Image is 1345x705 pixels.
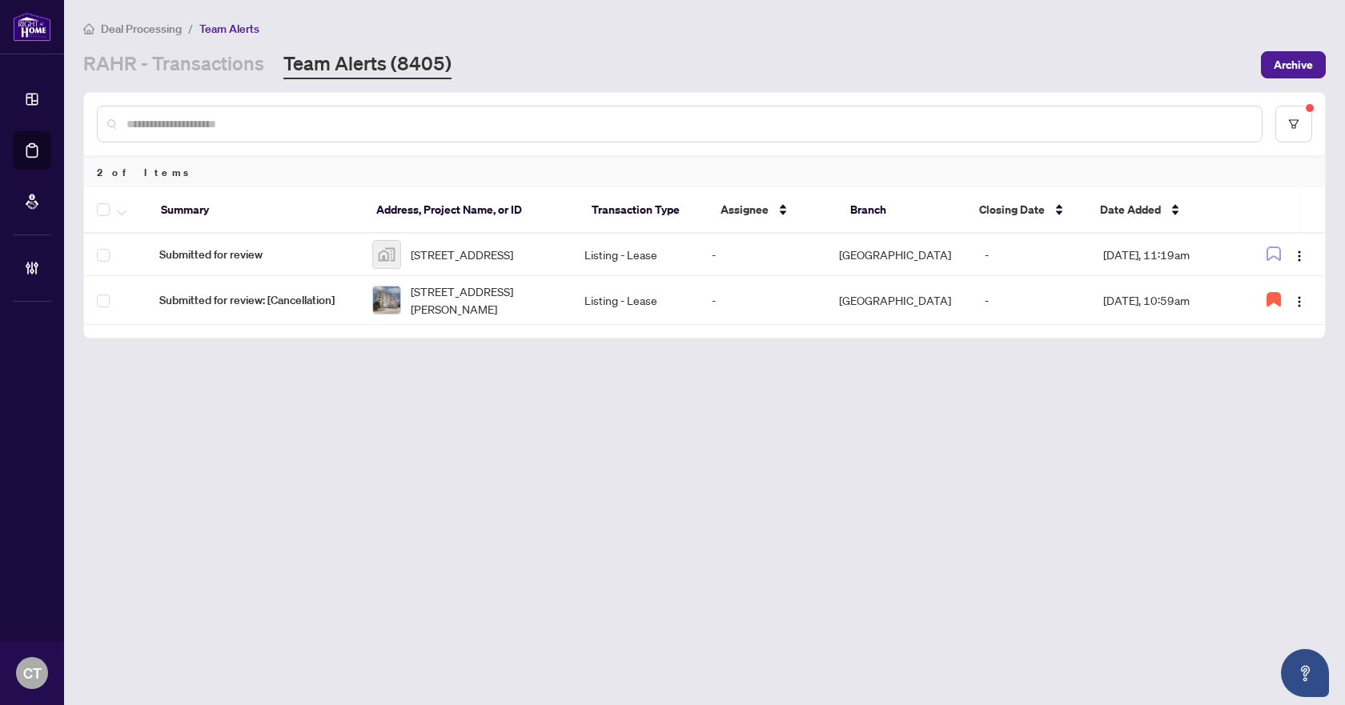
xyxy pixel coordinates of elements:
[979,201,1045,218] span: Closing Date
[708,187,837,234] th: Assignee
[1100,201,1161,218] span: Date Added
[826,276,972,325] td: [GEOGRAPHIC_DATA]
[411,246,513,263] span: [STREET_ADDRESS]
[837,187,966,234] th: Branch
[572,276,699,325] td: Listing - Lease
[159,291,346,309] span: Submitted for review: [Cancellation]
[148,187,363,234] th: Summary
[83,50,264,79] a: RAHR - Transactions
[1275,106,1312,142] button: filter
[1090,276,1243,325] td: [DATE], 10:59am
[1287,242,1312,267] button: Logo
[826,234,972,276] td: [GEOGRAPHIC_DATA]
[699,234,826,276] td: -
[23,662,42,684] span: CT
[188,19,193,38] li: /
[721,201,769,218] span: Assignee
[101,22,182,36] span: Deal Processing
[972,276,1090,325] td: -
[1293,250,1306,262] img: Logo
[373,241,400,268] img: thumbnail-img
[1281,649,1329,697] button: Open asap
[363,187,579,234] th: Address, Project Name, or ID
[1087,187,1243,234] th: Date Added
[966,187,1087,234] th: Closing Date
[1293,295,1306,308] img: Logo
[84,157,1325,187] div: 2 of Items
[199,22,259,36] span: Team Alerts
[1274,52,1313,78] span: Archive
[283,50,452,79] a: Team Alerts (8405)
[13,12,51,42] img: logo
[159,246,346,263] span: Submitted for review
[83,23,94,34] span: home
[699,276,826,325] td: -
[1287,287,1312,313] button: Logo
[579,187,708,234] th: Transaction Type
[572,234,699,276] td: Listing - Lease
[411,282,559,318] span: [STREET_ADDRESS][PERSON_NAME]
[373,286,400,314] img: thumbnail-img
[972,234,1090,276] td: -
[1090,234,1243,276] td: [DATE], 11:19am
[1288,118,1299,130] span: filter
[1261,51,1326,78] button: Archive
